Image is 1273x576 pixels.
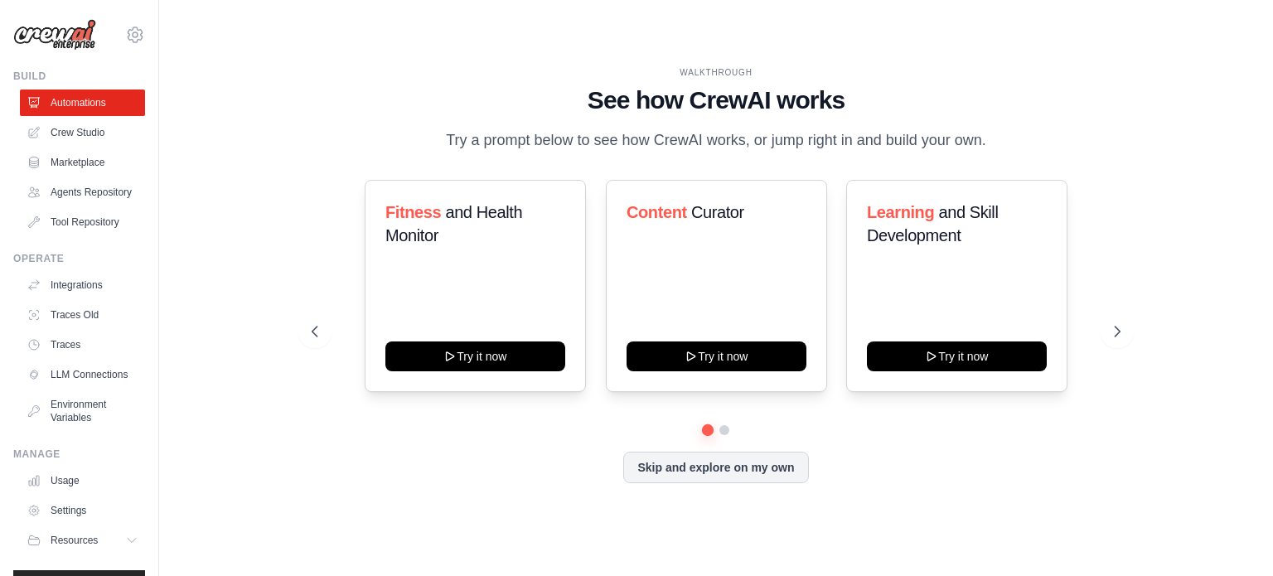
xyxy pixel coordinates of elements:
button: Try it now [385,341,565,371]
span: and Skill Development [867,203,998,244]
div: WALKTHROUGH [312,66,1121,79]
span: Curator [691,203,744,221]
a: Automations [20,90,145,116]
span: and Health Monitor [385,203,522,244]
img: Logo [13,19,96,51]
h1: See how CrewAI works [312,85,1121,115]
a: Tool Repository [20,209,145,235]
button: Try it now [627,341,806,371]
a: LLM Connections [20,361,145,388]
span: Fitness [385,203,441,221]
a: Settings [20,497,145,524]
a: Environment Variables [20,391,145,431]
span: Content [627,203,687,221]
a: Traces [20,332,145,358]
span: Learning [867,203,934,221]
a: Crew Studio [20,119,145,146]
button: Resources [20,527,145,554]
a: Integrations [20,272,145,298]
div: Operate [13,252,145,265]
div: Build [13,70,145,83]
div: Manage [13,448,145,461]
button: Try it now [867,341,1047,371]
a: Usage [20,467,145,494]
a: Agents Repository [20,179,145,206]
button: Skip and explore on my own [623,452,808,483]
p: Try a prompt below to see how CrewAI works, or jump right in and build your own. [438,128,995,152]
span: Resources [51,534,98,547]
a: Marketplace [20,149,145,176]
a: Traces Old [20,302,145,328]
